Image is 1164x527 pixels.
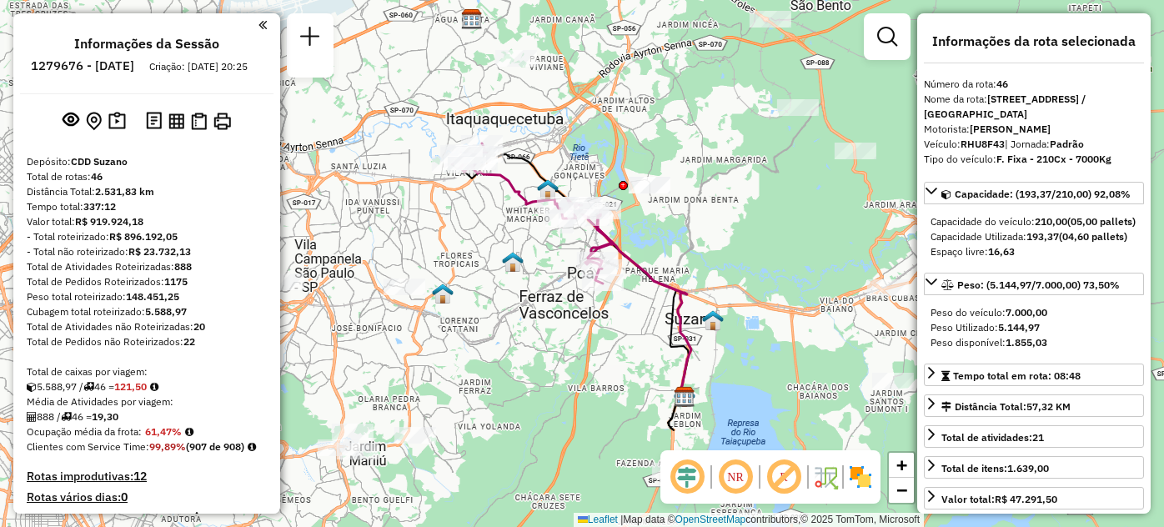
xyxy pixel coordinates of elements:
a: Leaflet [578,514,618,525]
span: − [896,479,907,500]
strong: 888 [174,260,192,273]
i: Meta Caixas/viagem: 159,70 Diferença: -38,20 [150,382,158,392]
div: Capacidade Utilizada: [931,229,1137,244]
strong: 1175 [164,275,188,288]
div: Atividade não roteirizada - ANTONIO WELTON SOARE [384,279,425,295]
span: Exibir rótulo [764,457,804,497]
span: Ocultar NR [715,457,755,497]
strong: 0 [121,489,128,504]
a: Nova sessão e pesquisa [294,20,327,58]
strong: RHU8F43 [961,138,1005,150]
div: Atividade não roteirizada - AP VILA LAVINIA CONV [867,279,909,296]
button: Exibir sessão original [59,108,83,134]
strong: 19,30 [92,410,118,423]
button: Painel de Sugestão [105,108,129,134]
span: Capacidade: (193,37/210,00) 92,08% [955,188,1131,200]
strong: 193,37 [1026,230,1059,243]
div: Atividade não roteirizada - ISABEL RODRIGUES MOR [835,143,876,159]
button: Centralizar mapa no depósito ou ponto de apoio [83,108,105,134]
div: Distância Total: [941,399,1071,414]
strong: 148.451,25 [126,290,179,303]
img: CDD Guarulhos [461,8,483,30]
a: Exibir filtros [870,20,904,53]
strong: Padrão [1050,138,1084,150]
span: + [896,454,907,475]
span: Peso do veículo: [931,306,1047,319]
strong: 61,47% [145,425,182,438]
div: Cubagem total roteirizado: [27,304,267,319]
i: Cubagem total roteirizado [27,382,37,392]
div: Total de caixas por viagem: [27,364,267,379]
strong: 5.588,97 [145,305,187,318]
button: Logs desbloquear sessão [143,108,165,134]
strong: [PERSON_NAME] [970,123,1051,135]
strong: 46 [996,78,1008,90]
img: CDD Suzano [674,386,695,408]
div: Peso: (5.144,97/7.000,00) 73,50% [924,299,1144,357]
strong: (04,60 pallets) [1059,230,1127,243]
strong: 337:12 [83,200,116,213]
strong: [STREET_ADDRESS] / [GEOGRAPHIC_DATA] [924,93,1086,120]
span: Tempo total em rota: 08:48 [953,369,1081,382]
strong: R$ 47.291,50 [995,493,1057,505]
strong: (907 de 908) [186,440,244,453]
h4: Informações da Sessão [74,36,219,52]
span: Peso: (5.144,97/7.000,00) 73,50% [957,279,1120,291]
span: Clientes com Service Time: [27,440,149,453]
em: Rotas cross docking consideradas [248,442,256,452]
div: Total de Atividades não Roteirizadas: [27,319,267,334]
div: Tipo do veículo: [924,152,1144,167]
div: Veículo: [924,137,1144,152]
div: Valor total: [941,492,1057,507]
strong: R$ 896.192,05 [109,230,178,243]
h4: Rotas vários dias: [27,490,267,504]
div: Total de Atividades Roteirizadas: [27,259,267,274]
strong: F. Fixa - 210Cx - 7000Kg [996,153,1111,165]
strong: 12 [133,469,147,484]
div: Atividade não roteirizada - MERCADINHO BOM PRECO [652,463,694,479]
img: 607 UDC Full Ferraz de Vasconcelos [502,251,524,273]
a: Clique aqui para minimizar o painel [258,15,267,34]
strong: 7.000,00 [1006,306,1047,319]
strong: R$ 919.924,18 [75,215,143,228]
strong: CDD Suzano [71,155,128,168]
strong: -> NR 2 [144,510,183,525]
div: Peso disponível: [931,335,1137,350]
div: Número da rota: [924,77,1144,92]
div: Total de rotas: [27,169,267,184]
div: Capacidade do veículo: [931,214,1137,229]
a: Distância Total:57,32 KM [924,394,1144,417]
strong: 31 [131,510,144,525]
i: Total de Atividades [27,412,37,422]
a: Tempo total em rota: 08:48 [924,364,1144,386]
a: Valor total:R$ 47.291,50 [924,487,1144,509]
button: Visualizar Romaneio [188,109,210,133]
strong: 22 [183,335,195,348]
div: Atividade não roteirizada - AUTO POSTO TABOAO LTDA [750,11,791,28]
strong: 121,50 [114,380,147,393]
button: Imprimir Rotas [210,109,234,133]
div: Atividade não roteirizada - CANTINA WIDEBEL LTDA [777,99,819,116]
h6: 1279676 - [DATE] [31,58,134,73]
div: Atividade não roteirizada - PANIFICADORA SATELIT [337,443,379,459]
div: Total de Pedidos não Roteirizados: [27,334,267,349]
a: OpenStreetMap [675,514,746,525]
span: | [620,514,623,525]
div: Atividade não roteirizada - GRUPO GENNIUS BRASIL [318,439,359,456]
img: Fluxo de ruas [812,464,839,490]
div: Depósito: [27,154,267,169]
strong: 21 [1032,431,1044,444]
strong: (05,00 pallets) [1067,215,1136,228]
div: Valor total: [27,214,267,229]
div: Total de itens: [941,461,1049,476]
h4: Rotas improdutivas: [27,469,267,484]
div: Atividade não roteirizada - ALINE PIZZI ME [872,373,914,389]
span: 57,32 KM [1026,400,1071,413]
div: Atividade não roteirizada - RR ADEGA E TABACARIA [332,424,374,440]
span: Total de atividades: [941,431,1044,444]
div: Média de Atividades por viagem: [27,394,267,409]
strong: 5.144,97 [998,321,1040,334]
div: 888 / 46 = [27,409,267,424]
div: Atividade não roteirizada - 37.311.177 EDSON GOMES DAS NEVES [495,50,537,67]
img: 631 UDC Light WCL Cidade Kemel [537,178,559,200]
